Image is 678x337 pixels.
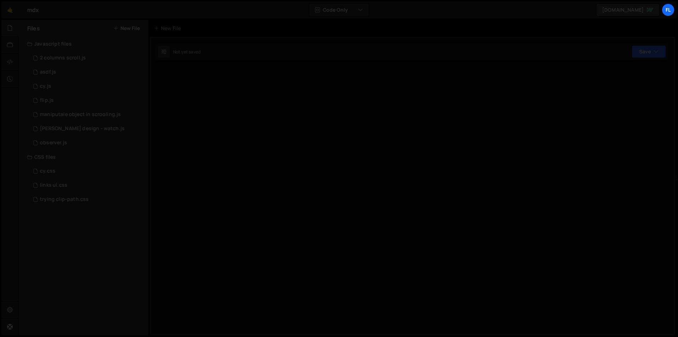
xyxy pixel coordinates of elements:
a: 🤙 [1,1,19,18]
button: Save [632,45,666,58]
div: Javascript files [19,37,148,51]
div: maniputale object in scrooling.js [40,111,121,118]
div: 14087/37273.js [27,93,148,108]
div: 14087/37841.css [27,178,148,192]
div: mdx [27,6,39,14]
div: 14087/36990.js [27,136,148,150]
div: [PERSON_NAME] design - watch.js [40,126,125,132]
div: flip.js [40,97,54,104]
div: Not yet saved [173,49,201,55]
button: Code Only [309,4,369,16]
div: links ui.css [40,182,67,188]
div: cy.css [40,168,55,174]
div: 14087/35941.js [27,122,148,136]
div: trying clip-path.css [40,196,89,203]
div: 14087/36120.js [27,108,148,122]
div: 14087/44196.css [27,164,148,178]
a: [DOMAIN_NAME] [596,4,660,16]
h2: Files [27,24,40,32]
div: 14087/36400.css [27,192,148,207]
div: 14087/36530.js [27,51,148,65]
div: observer.js [40,140,67,146]
div: CSS files [19,150,148,164]
div: 14087/44148.js [27,79,148,93]
div: 2 columns scroll.js [40,55,86,61]
a: fl [662,4,674,16]
div: New File [154,25,184,32]
div: cy.js [40,83,51,89]
div: asdf.js [40,69,56,75]
div: 14087/43937.js [27,65,148,79]
button: New File [113,25,140,31]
